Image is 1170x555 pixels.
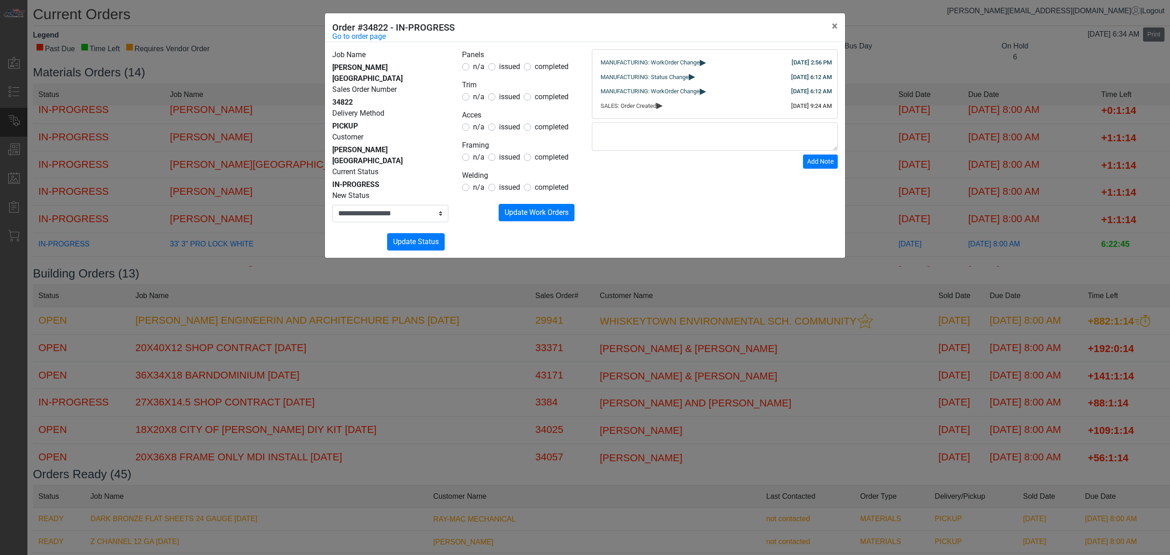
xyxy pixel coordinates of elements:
[824,13,845,39] button: Close
[462,49,578,61] legend: Panels
[499,153,520,161] span: issued
[601,73,829,82] div: MANUFACTURING: Status Change
[499,123,520,131] span: issued
[601,101,829,111] div: SALES: Order Created
[332,21,455,34] h5: Order #34822 - IN-PROGRESS
[332,63,403,83] span: [PERSON_NAME][GEOGRAPHIC_DATA]
[689,73,695,79] span: ▸
[791,87,832,96] div: [DATE] 6:12 AM
[332,31,386,42] a: Go to order page
[473,153,484,161] span: n/a
[332,84,397,95] label: Sales Order Number
[473,123,484,131] span: n/a
[332,132,363,143] label: Customer
[601,87,829,96] div: MANUFACTURING: WorkOrder Change
[535,123,569,131] span: completed
[656,102,663,108] span: ▸
[807,158,834,165] span: Add Note
[332,121,448,132] div: PICKUP
[499,204,574,221] button: Update Work Orders
[700,88,706,94] span: ▸
[700,59,706,65] span: ▸
[473,62,484,71] span: n/a
[791,73,832,82] div: [DATE] 6:12 AM
[473,183,484,192] span: n/a
[803,155,838,169] button: Add Note
[601,58,829,67] div: MANUFACTURING: WorkOrder Change
[387,233,445,251] button: Update Status
[791,101,832,111] div: [DATE] 9:24 AM
[473,92,484,101] span: n/a
[332,190,369,201] label: New Status
[393,237,439,246] span: Update Status
[792,58,832,67] div: [DATE] 2:56 PM
[332,144,448,166] div: [PERSON_NAME][GEOGRAPHIC_DATA]
[505,208,569,217] span: Update Work Orders
[332,166,378,177] label: Current Status
[499,183,520,192] span: issued
[462,170,578,182] legend: Welding
[332,108,384,119] label: Delivery Method
[499,92,520,101] span: issued
[535,92,569,101] span: completed
[535,153,569,161] span: completed
[462,80,578,91] legend: Trim
[535,62,569,71] span: completed
[462,140,578,152] legend: Framing
[332,49,366,60] label: Job Name
[499,62,520,71] span: issued
[462,110,578,122] legend: Acces
[332,97,448,108] div: 34822
[332,179,448,190] div: IN-PROGRESS
[535,183,569,192] span: completed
